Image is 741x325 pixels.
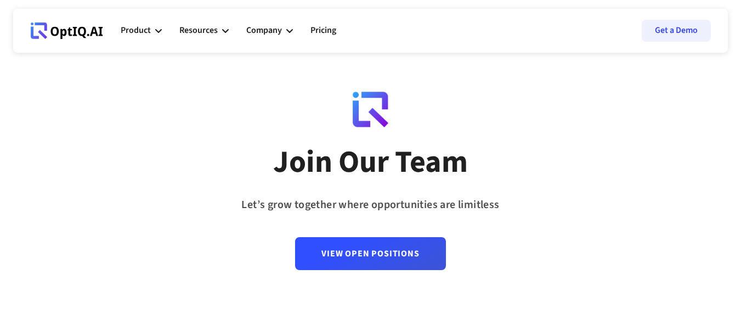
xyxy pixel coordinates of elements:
div: Company [246,23,282,38]
div: Product [121,14,162,47]
div: Resources [179,23,218,38]
div: Company [246,14,293,47]
a: Pricing [310,14,336,47]
div: Let’s grow together where opportunities are limitless [241,195,499,215]
div: Join Our Team [273,143,468,182]
a: Get a Demo [642,20,711,42]
a: Webflow Homepage [31,14,103,47]
div: Resources [179,14,229,47]
div: Product [121,23,151,38]
a: View Open Positions [295,237,445,270]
